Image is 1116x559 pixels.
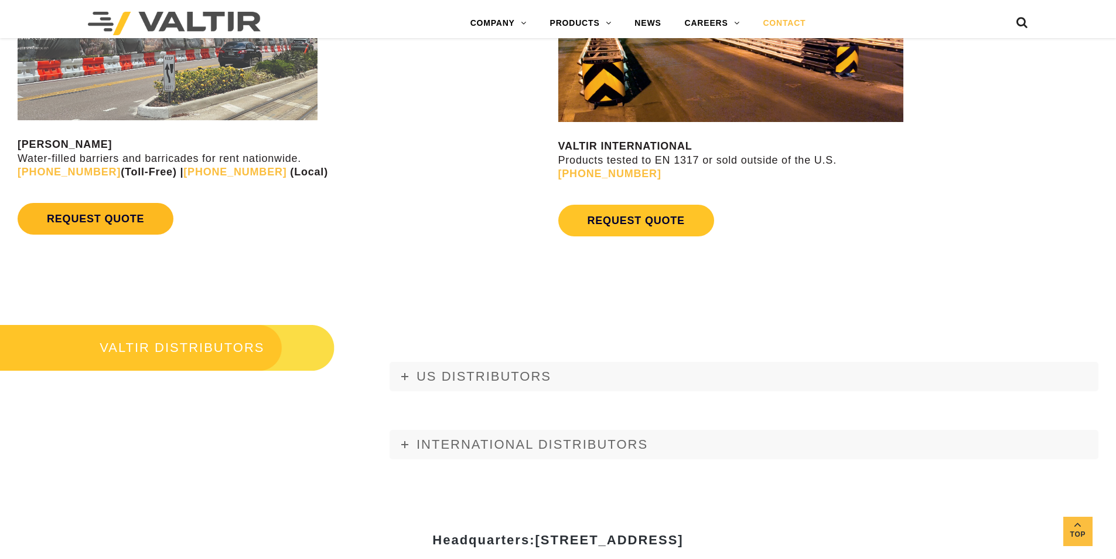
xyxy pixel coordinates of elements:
strong: [PERSON_NAME] [18,138,112,150]
a: [PHONE_NUMBER] [18,166,121,178]
span: US DISTRIBUTORS [417,369,551,384]
a: NEWS [623,12,673,35]
a: PRODUCTS [538,12,623,35]
a: CAREERS [673,12,752,35]
a: REQUEST QUOTE [18,203,173,235]
span: INTERNATIONAL DISTRIBUTORS [417,437,648,452]
strong: Headquarters: [432,533,683,547]
a: [PHONE_NUMBER] [183,166,286,178]
img: Valtir [88,12,261,35]
span: Top [1063,528,1093,542]
strong: VALTIR INTERNATIONAL [558,140,692,152]
a: [PHONE_NUMBER] [558,168,661,179]
strong: (Toll-Free) | [18,166,183,178]
p: Water-filled barriers and barricades for rent nationwide. [18,138,555,179]
a: INTERNATIONAL DISTRIBUTORS [390,430,1098,459]
a: COMPANY [459,12,538,35]
a: Top [1063,517,1093,546]
a: US DISTRIBUTORS [390,362,1098,391]
strong: (Local) [290,166,328,178]
a: CONTACT [751,12,817,35]
span: [STREET_ADDRESS] [535,533,683,547]
a: REQUEST QUOTE [558,205,714,236]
